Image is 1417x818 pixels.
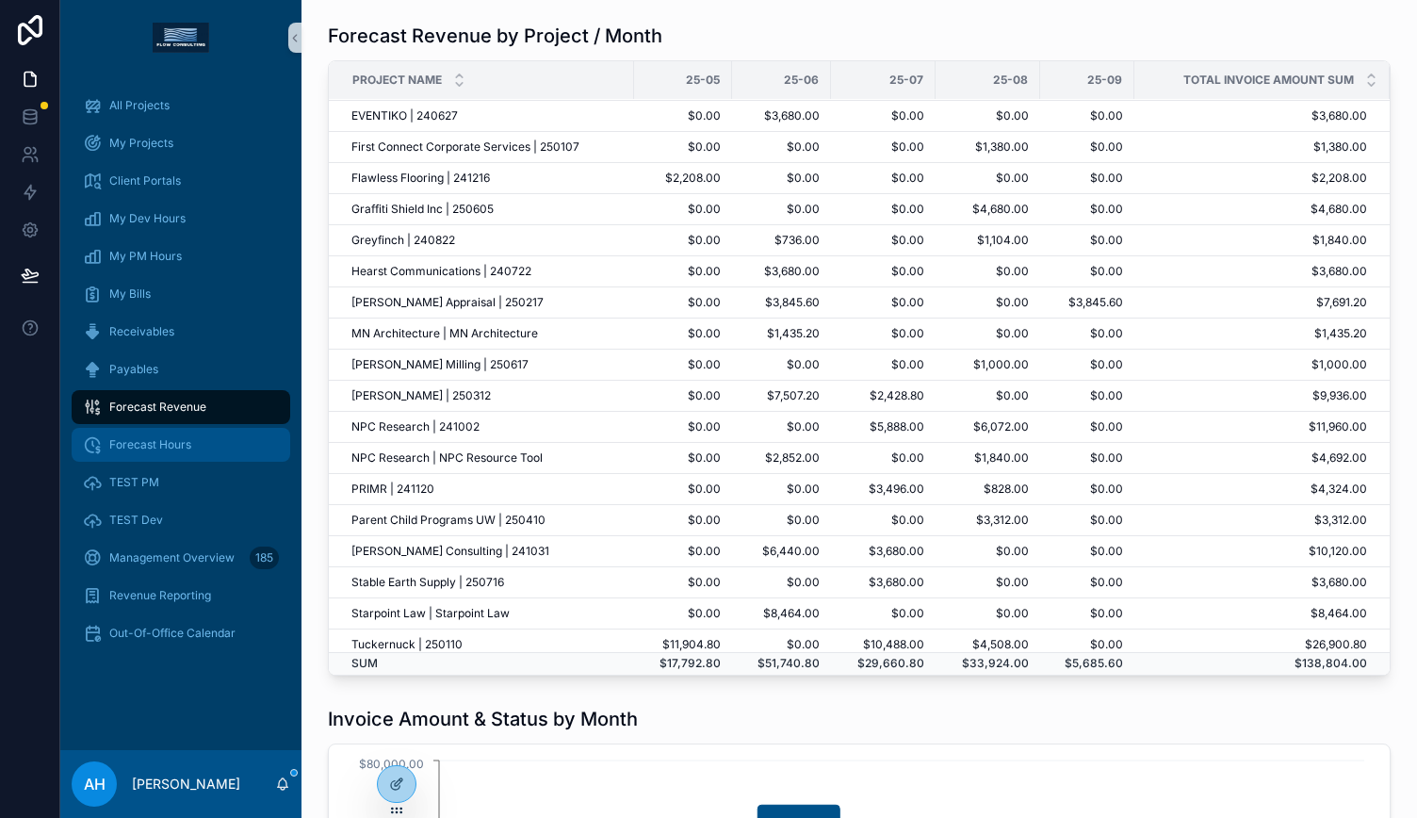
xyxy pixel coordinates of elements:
td: $0.00 [1040,194,1134,225]
td: MN Architecture | MN Architecture [329,319,634,350]
span: My Projects [109,136,173,151]
td: $0.00 [732,567,831,598]
td: $0.00 [1040,598,1134,630]
td: $0.00 [1040,256,1134,287]
span: Management Overview [109,550,235,565]
td: $0.00 [936,598,1040,630]
td: $0.00 [1040,101,1134,132]
td: $0.00 [936,381,1040,412]
a: Out-Of-Office Calendar [72,616,290,650]
td: $4,680.00 [1134,194,1390,225]
td: $0.00 [1040,132,1134,163]
div: 185 [250,547,279,569]
span: Project Name [352,73,442,88]
td: $3,680.00 [831,567,936,598]
td: $1,840.00 [1134,225,1390,256]
td: $736.00 [732,225,831,256]
td: $0.00 [732,132,831,163]
td: PRIMR | 241120 [329,474,634,505]
td: $0.00 [634,381,732,412]
h1: Forecast Revenue by Project / Month [328,23,662,49]
td: $0.00 [634,194,732,225]
span: Client Portals [109,173,181,188]
td: $0.00 [1040,630,1134,661]
td: $0.00 [634,287,732,319]
td: $11,904.80 [634,630,732,661]
td: $3,680.00 [1134,567,1390,598]
td: $0.00 [1040,474,1134,505]
td: $4,692.00 [1134,443,1390,474]
td: $0.00 [732,350,831,381]
td: $3,312.00 [936,505,1040,536]
td: $2,208.00 [1134,163,1390,194]
td: $3,680.00 [1134,101,1390,132]
td: First Connect Corporate Services | 250107 [329,132,634,163]
td: $26,900.80 [1134,630,1390,661]
td: $0.00 [634,598,732,630]
td: $29,660.80 [831,652,936,675]
td: $2,852.00 [732,443,831,474]
div: scrollable content [60,75,301,675]
td: $3,845.60 [1040,287,1134,319]
span: 25-09 [1087,73,1122,88]
td: $8,464.00 [1134,598,1390,630]
span: Forecast Hours [109,437,191,452]
span: My Bills [109,286,151,302]
td: $4,680.00 [936,194,1040,225]
td: $0.00 [1040,505,1134,536]
a: My Dev Hours [72,202,290,236]
td: $9,936.00 [1134,381,1390,412]
span: Revenue Reporting [109,588,211,603]
td: NPC Research | NPC Resource Tool [329,443,634,474]
td: $0.00 [634,350,732,381]
a: TEST PM [72,466,290,499]
span: My PM Hours [109,249,182,264]
span: TEST PM [109,475,159,490]
td: $3,680.00 [1134,256,1390,287]
td: $828.00 [936,474,1040,505]
td: $1,000.00 [1134,350,1390,381]
td: $0.00 [732,412,831,443]
td: $0.00 [936,319,1040,350]
td: [PERSON_NAME] | 250312 [329,381,634,412]
td: $0.00 [732,474,831,505]
td: $0.00 [831,443,936,474]
td: $10,488.00 [831,630,936,661]
a: Revenue Reporting [72,579,290,613]
td: $1,380.00 [1134,132,1390,163]
td: $0.00 [634,101,732,132]
p: [PERSON_NAME] [132,775,240,793]
td: $1,840.00 [936,443,1040,474]
td: $0.00 [831,194,936,225]
td: SUM [329,652,634,675]
td: $0.00 [831,132,936,163]
td: $0.00 [831,163,936,194]
td: $0.00 [831,505,936,536]
td: $0.00 [831,256,936,287]
td: $6,440.00 [732,536,831,567]
td: Greyfinch | 240822 [329,225,634,256]
span: Total Invoice Amount SUM [1183,73,1354,88]
a: My PM Hours [72,239,290,273]
td: $1,435.20 [732,319,831,350]
span: Receivables [109,324,174,339]
td: $1,000.00 [936,350,1040,381]
td: $0.00 [831,319,936,350]
td: Hearst Communications | 240722 [329,256,634,287]
a: TEST Dev [72,503,290,537]
a: Receivables [72,315,290,349]
td: [PERSON_NAME] Milling | 250617 [329,350,634,381]
span: Forecast Revenue [109,400,206,415]
td: $0.00 [1040,350,1134,381]
td: NPC Research | 241002 [329,412,634,443]
img: App logo [153,23,209,53]
td: $3,680.00 [831,536,936,567]
a: Forecast Revenue [72,390,290,424]
td: $0.00 [936,567,1040,598]
span: Payables [109,362,158,377]
td: $4,508.00 [936,630,1040,661]
td: $7,691.20 [1134,287,1390,319]
td: $0.00 [634,536,732,567]
td: $0.00 [831,225,936,256]
td: $0.00 [634,256,732,287]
